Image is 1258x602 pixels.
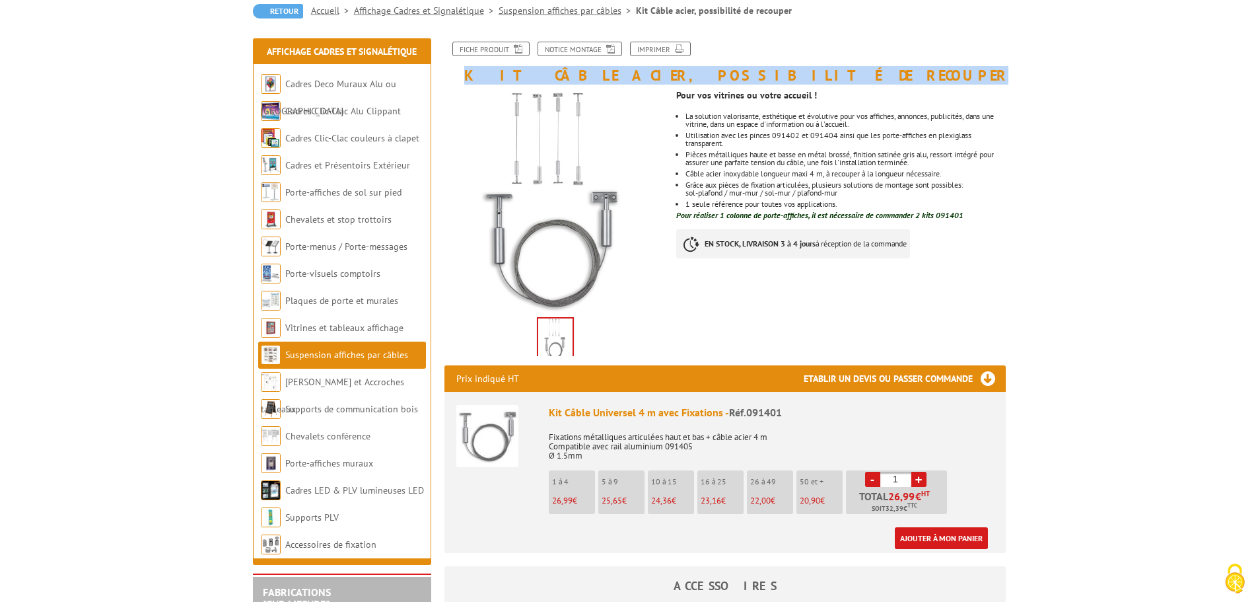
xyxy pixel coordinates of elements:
[651,495,672,506] span: 24,36
[1212,557,1258,602] button: Cookies (fenêtre modale)
[456,365,519,392] p: Prix indiqué HT
[285,159,410,171] a: Cadres et Présentoirs Extérieur
[549,405,994,420] div: Kit Câble Universel 4 m avec Fixations -
[261,372,281,392] img: Cimaises et Accroches tableaux
[261,508,281,527] img: Supports PLV
[651,496,694,506] p: €
[261,345,281,365] img: Suspension affiches par câbles
[261,480,281,500] img: Cadres LED & PLV lumineuses LED
[444,580,1006,593] h4: ACCESSOIRES
[285,457,373,469] a: Porte-affiches muraux
[602,496,645,506] p: €
[456,405,518,467] img: Kit Câble Universel 4 m avec Fixations
[865,472,880,487] a: -
[285,403,418,415] a: Supports de communication bois
[800,496,843,506] p: €
[552,496,595,506] p: €
[285,105,401,117] a: Cadres Clic-Clac Alu Clippant
[915,491,921,502] span: €
[261,291,281,311] img: Plaques de porte et murales
[253,4,303,19] a: Retour
[285,511,339,523] a: Supports PLV
[886,504,903,514] span: 32,39
[549,424,994,461] p: Fixations métalliques articulées haut et bas + câble acier 4 m Compatible avec rail aluminium 091...
[602,495,622,506] span: 25,65
[261,209,281,229] img: Chevalets et stop trottoirs
[602,477,645,486] p: 5 à 9
[676,90,1072,486] img: suspendus_par_cables_091401.jpg
[911,472,926,487] a: +
[285,268,380,280] a: Porte-visuels comptoirs
[552,495,573,506] span: 26,99
[261,376,404,415] a: [PERSON_NAME] et Accroches tableaux
[630,42,691,56] a: Imprimer
[895,527,988,549] a: Ajouter à mon panier
[285,430,370,442] a: Chevalets conférence
[444,90,667,313] img: suspendus_par_cables_091401.jpg
[354,5,499,17] a: Affichage Cadres et Signalétique
[849,491,947,514] p: Total
[800,477,843,486] p: 50 et +
[921,489,930,498] sup: HT
[261,74,281,94] img: Cadres Deco Muraux Alu ou Bois
[538,42,622,56] a: Notice Montage
[285,539,376,550] a: Accessoires de fixation
[261,264,281,283] img: Porte-visuels comptoirs
[261,78,396,117] a: Cadres Deco Muraux Alu ou [GEOGRAPHIC_DATA]
[552,477,595,486] p: 1 à 4
[285,241,407,252] a: Porte-menus / Porte-messages
[261,237,281,256] img: Porte-menus / Porte-messages
[750,496,793,506] p: €
[311,5,354,17] a: Accueil
[701,496,744,506] p: €
[267,46,417,57] a: Affichage Cadres et Signalétique
[701,495,721,506] span: 23,16
[452,42,530,56] a: Fiche produit
[804,365,1006,392] h3: Etablir un devis ou passer commande
[729,406,782,419] span: Réf.091401
[261,182,281,202] img: Porte-affiches de sol sur pied
[800,495,820,506] span: 20,90
[538,319,573,359] img: suspendus_par_cables_091401.jpg
[701,477,744,486] p: 16 à 25
[285,132,419,144] a: Cadres Clic-Clac couleurs à clapet
[285,213,392,225] a: Chevalets et stop trottoirs
[888,491,915,502] span: 26,99
[261,128,281,148] img: Cadres Clic-Clac couleurs à clapet
[1218,562,1251,595] img: Cookies (fenêtre modale)
[750,477,793,486] p: 26 à 49
[750,495,771,506] span: 22,00
[872,504,917,514] span: Soit €
[261,453,281,473] img: Porte-affiches muraux
[636,4,792,17] li: Kit Câble acier, possibilité de recouper
[261,155,281,175] img: Cadres et Présentoirs Extérieur
[499,5,636,17] a: Suspension affiches par câbles
[651,477,694,486] p: 10 à 15
[285,295,398,307] a: Plaques de porte et murales
[285,349,408,361] a: Suspension affiches par câbles
[261,318,281,338] img: Vitrines et tableaux affichage
[261,426,281,446] img: Chevalets conférence
[285,186,402,198] a: Porte-affiches de sol sur pied
[261,535,281,554] img: Accessoires de fixation
[907,502,917,509] sup: TTC
[285,322,403,334] a: Vitrines et tableaux affichage
[285,484,424,496] a: Cadres LED & PLV lumineuses LED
